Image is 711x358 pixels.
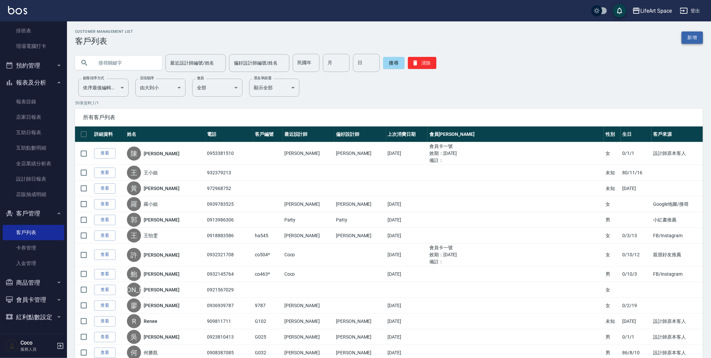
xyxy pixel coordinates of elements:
td: [PERSON_NAME] [334,314,386,329]
a: 查看 [94,148,116,159]
a: 店家日報表 [3,109,64,125]
div: 依序最後編輯時間 [78,79,129,97]
ul: 效期： [DATE] [429,150,602,157]
ul: 效期： [DATE] [429,251,602,258]
a: 排班表 [3,23,64,38]
td: 0953381510 [206,142,254,165]
a: 設計師日報表 [3,171,64,187]
td: ha545 [253,228,282,244]
button: 客戶管理 [3,205,64,222]
a: 查看 [94,215,116,225]
th: 性別 [604,126,621,142]
h3: 客戶列表 [75,36,133,46]
button: 會員卡管理 [3,291,64,308]
td: 設計師原本客人 [652,142,703,165]
td: 小紅書推薦 [652,212,703,228]
p: 50 筆資料, 1 / 1 [75,100,703,106]
button: 紅利點數設定 [3,308,64,326]
a: 查看 [94,332,116,342]
td: 女 [604,228,621,244]
img: Logo [8,6,27,14]
td: Coco [283,244,334,266]
p: 服務人員 [20,346,55,352]
td: 男 [604,266,621,282]
td: 972968752 [206,181,254,196]
button: save [613,4,626,17]
a: 客戶列表 [3,225,64,240]
td: 0918883586 [206,228,254,244]
a: [PERSON_NAME] [144,150,179,157]
td: 0/2/19 [621,298,651,314]
td: [PERSON_NAME] [334,228,386,244]
th: 上次消費日期 [386,126,428,142]
div: 廖 [127,298,141,312]
div: 羅 [127,197,141,211]
a: 互助日報表 [3,125,64,140]
td: [PERSON_NAME] [283,329,334,345]
a: 入金管理 [3,256,64,271]
td: [PERSON_NAME] [334,329,386,345]
td: 0932145764 [206,266,254,282]
td: [PERSON_NAME] [334,142,386,165]
div: 黃 [127,181,141,195]
td: FB/Instagram [652,266,703,282]
a: [PERSON_NAME] [144,252,179,258]
td: 未知 [604,165,621,181]
td: 0936939787 [206,298,254,314]
ul: 會員卡一號 [429,244,602,251]
img: Person [5,339,19,353]
span: 所有客戶列表 [83,114,695,121]
td: 932379213 [206,165,254,181]
div: 許 [127,248,141,262]
button: 商品管理 [3,274,64,291]
td: 0/10/3 [621,266,651,282]
td: G025 [253,329,282,345]
td: 女 [604,142,621,165]
label: 會員 [197,76,204,81]
div: 由大到小 [135,79,186,97]
td: 0/3/13 [621,228,651,244]
td: [PERSON_NAME] [283,228,334,244]
div: [PERSON_NAME] [127,283,141,297]
a: 查看 [94,269,116,279]
td: co463* [253,266,282,282]
td: [DATE] [386,228,428,244]
a: 王怡雯 [144,232,158,239]
a: 互助點數明細 [3,140,64,156]
button: 清除 [408,57,436,69]
div: LifeArt Space [640,7,672,15]
td: 男 [604,212,621,228]
a: 卡券管理 [3,240,64,256]
td: Coco [283,266,334,282]
td: [DATE] [386,142,428,165]
td: 未知 [604,181,621,196]
td: G102 [253,314,282,329]
a: [PERSON_NAME] [144,286,179,293]
a: 報表目錄 [3,94,64,109]
div: 全部 [192,79,242,97]
a: 查看 [94,300,116,311]
label: 黑名單篩選 [254,76,271,81]
div: 顯示全部 [249,79,299,97]
th: 電話 [206,126,254,142]
td: 909811711 [206,314,254,329]
a: [PERSON_NAME] [144,185,179,192]
div: 郭 [127,213,141,227]
th: 最近設計師 [283,126,334,142]
td: 0913986306 [206,212,254,228]
th: 偏好設計師 [334,126,386,142]
th: 客戶來源 [652,126,703,142]
td: 0939783525 [206,196,254,212]
a: 查看 [94,250,116,260]
td: [DATE] [386,212,428,228]
a: 查看 [94,348,116,358]
th: 詳細資料 [92,126,125,142]
td: 0921567029 [206,282,254,298]
td: 親朋好友推薦 [652,244,703,266]
td: Google地圖/搜尋 [652,196,703,212]
ul: 備註： [429,157,602,164]
td: [DATE] [621,181,651,196]
button: 搜尋 [383,57,405,69]
a: 查看 [94,199,116,209]
ul: 備註： [429,258,602,265]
